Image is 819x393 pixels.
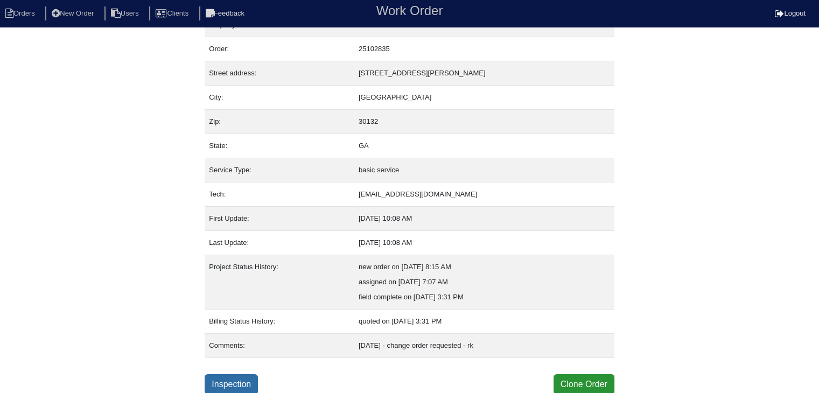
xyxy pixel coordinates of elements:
[205,37,354,61] td: Order:
[354,334,614,358] td: [DATE] - change order requested - rk
[205,86,354,110] td: City:
[149,9,197,17] a: Clients
[205,134,354,158] td: State:
[149,6,197,21] li: Clients
[354,110,614,134] td: 30132
[205,310,354,334] td: Billing Status History:
[354,207,614,231] td: [DATE] 10:08 AM
[354,134,614,158] td: GA
[359,314,610,329] div: quoted on [DATE] 3:31 PM
[354,183,614,207] td: [EMAIL_ADDRESS][DOMAIN_NAME]
[45,6,102,21] li: New Order
[205,110,354,134] td: Zip:
[205,231,354,255] td: Last Update:
[354,158,614,183] td: basic service
[45,9,102,17] a: New Order
[354,86,614,110] td: [GEOGRAPHIC_DATA]
[104,6,148,21] li: Users
[104,9,148,17] a: Users
[354,61,614,86] td: [STREET_ADDRESS][PERSON_NAME]
[359,275,610,290] div: assigned on [DATE] 7:07 AM
[205,158,354,183] td: Service Type:
[205,61,354,86] td: Street address:
[354,37,614,61] td: 25102835
[205,207,354,231] td: First Update:
[199,6,253,21] li: Feedback
[205,255,354,310] td: Project Status History:
[205,183,354,207] td: Tech:
[205,334,354,358] td: Comments:
[354,231,614,255] td: [DATE] 10:08 AM
[775,9,806,17] a: Logout
[359,259,610,275] div: new order on [DATE] 8:15 AM
[359,290,610,305] div: field complete on [DATE] 3:31 PM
